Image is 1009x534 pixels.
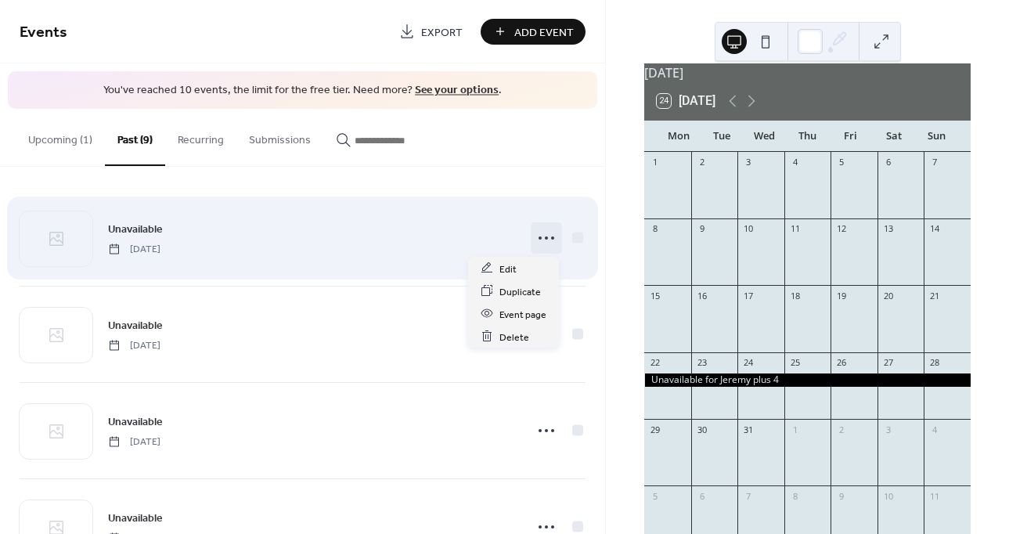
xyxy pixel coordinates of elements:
div: 12 [835,223,847,235]
div: 30 [696,424,708,435]
div: 5 [649,490,661,502]
div: 21 [928,290,940,301]
div: 9 [835,490,847,502]
span: Export [421,24,463,41]
button: Past (9) [105,109,165,166]
div: 4 [928,424,940,435]
span: Delete [499,329,529,345]
div: 14 [928,223,940,235]
div: 9 [696,223,708,235]
div: 20 [882,290,894,301]
div: 11 [928,490,940,502]
a: Unavailable [108,509,163,527]
span: [DATE] [108,242,160,256]
span: Unavailable [108,221,163,237]
div: 2 [835,424,847,435]
button: Submissions [236,109,323,164]
span: Edit [499,261,517,277]
span: [DATE] [108,338,160,352]
div: Fri [829,121,872,152]
div: 27 [882,357,894,369]
span: Unavailable [108,317,163,334]
div: 3 [882,424,894,435]
a: Export [387,19,474,45]
a: Unavailable [108,316,163,334]
div: 19 [835,290,847,301]
div: 6 [882,157,894,168]
span: Events [20,17,67,48]
span: Event page [499,306,546,323]
div: 4 [789,157,801,168]
button: Recurring [165,109,236,164]
div: 22 [649,357,661,369]
button: Upcoming (1) [16,109,105,164]
div: 26 [835,357,847,369]
div: 29 [649,424,661,435]
div: 7 [742,490,754,502]
div: Unavailable for Jeremy plus 4 [644,373,971,387]
div: 13 [882,223,894,235]
div: 28 [928,357,940,369]
div: 24 [742,357,754,369]
span: [DATE] [108,435,160,449]
div: 6 [696,490,708,502]
div: 2 [696,157,708,168]
div: 8 [649,223,661,235]
a: Unavailable [108,220,163,238]
a: Unavailable [108,413,163,431]
div: 10 [882,490,894,502]
span: Unavailable [108,413,163,430]
div: 10 [742,223,754,235]
span: You've reached 10 events, the limit for the free tier. Need more? . [23,83,582,99]
div: Sat [872,121,915,152]
div: [DATE] [644,63,971,82]
div: 5 [835,157,847,168]
div: 7 [928,157,940,168]
span: Duplicate [499,283,541,300]
div: 16 [696,290,708,301]
div: 1 [789,424,801,435]
div: Mon [657,121,700,152]
div: 23 [696,357,708,369]
div: 3 [742,157,754,168]
div: 1 [649,157,661,168]
button: 24[DATE] [651,90,721,112]
div: 17 [742,290,754,301]
div: Tue [700,121,743,152]
a: See your options [415,80,499,101]
span: Unavailable [108,510,163,526]
div: 25 [789,357,801,369]
div: 11 [789,223,801,235]
div: Sun [915,121,958,152]
div: Wed [743,121,786,152]
div: 31 [742,424,754,435]
div: 15 [649,290,661,301]
div: 18 [789,290,801,301]
div: Thu [786,121,829,152]
div: 8 [789,490,801,502]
